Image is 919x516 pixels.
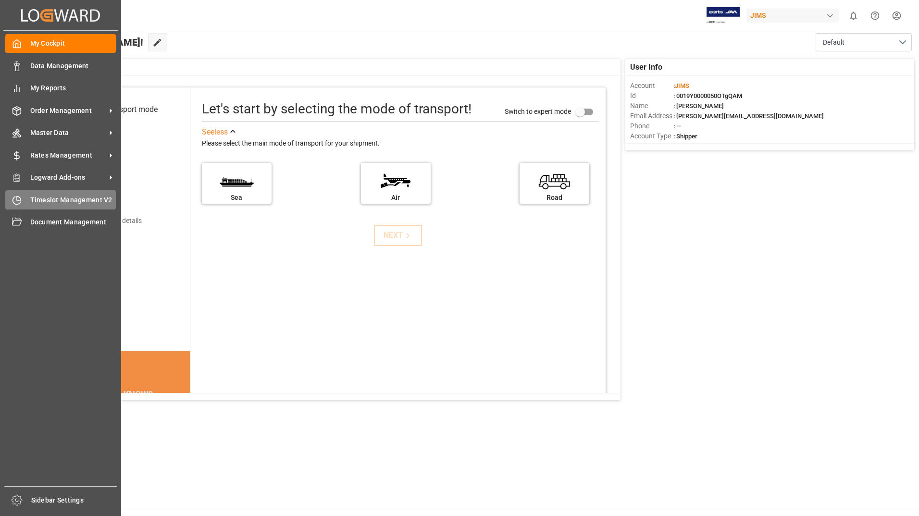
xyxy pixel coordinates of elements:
button: show 0 new notifications [843,5,864,26]
div: Road [524,193,584,203]
div: See less [202,126,228,138]
span: Name [630,101,673,111]
button: NEXT [374,225,422,246]
span: User Info [630,61,662,73]
span: Account Type [630,131,673,141]
button: Help Center [864,5,886,26]
span: Switch to expert mode [505,107,571,115]
span: Order Management [30,106,106,116]
span: Hello [PERSON_NAME]! [40,33,143,51]
a: Timeslot Management V2 [5,190,116,209]
div: Let's start by selecting the mode of transport! [202,99,472,119]
div: NEXT [384,230,413,241]
span: : [PERSON_NAME] [673,102,724,110]
div: Air [366,193,426,203]
a: My Cockpit [5,34,116,53]
img: Exertis%20JAM%20-%20Email%20Logo.jpg_1722504956.jpg [707,7,740,24]
span: : — [673,123,681,130]
div: Please select the main mode of transport for your shipment. [202,138,599,149]
span: Timeslot Management V2 [30,195,116,205]
span: : Shipper [673,133,697,140]
span: Default [823,37,844,48]
a: Document Management [5,213,116,232]
span: Rates Management [30,150,106,160]
span: Id [630,91,673,101]
button: open menu [816,33,912,51]
span: Account [630,81,673,91]
span: : 0019Y0000050OTgQAM [673,92,742,99]
div: Add shipping details [82,216,142,226]
span: My Cockpit [30,38,116,49]
span: Master Data [30,128,106,138]
span: : [PERSON_NAME][EMAIL_ADDRESS][DOMAIN_NAME] [673,112,824,120]
div: JIMS [746,9,839,23]
span: : [673,82,689,89]
span: JIMS [675,82,689,89]
div: Sea [207,193,267,203]
span: Sidebar Settings [31,495,117,505]
a: Data Management [5,56,116,75]
span: Logward Add-ons [30,172,106,183]
span: Data Management [30,61,116,71]
span: Document Management [30,217,116,227]
span: Email Address [630,111,673,121]
button: JIMS [746,6,843,25]
span: My Reports [30,83,116,93]
span: Phone [630,121,673,131]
